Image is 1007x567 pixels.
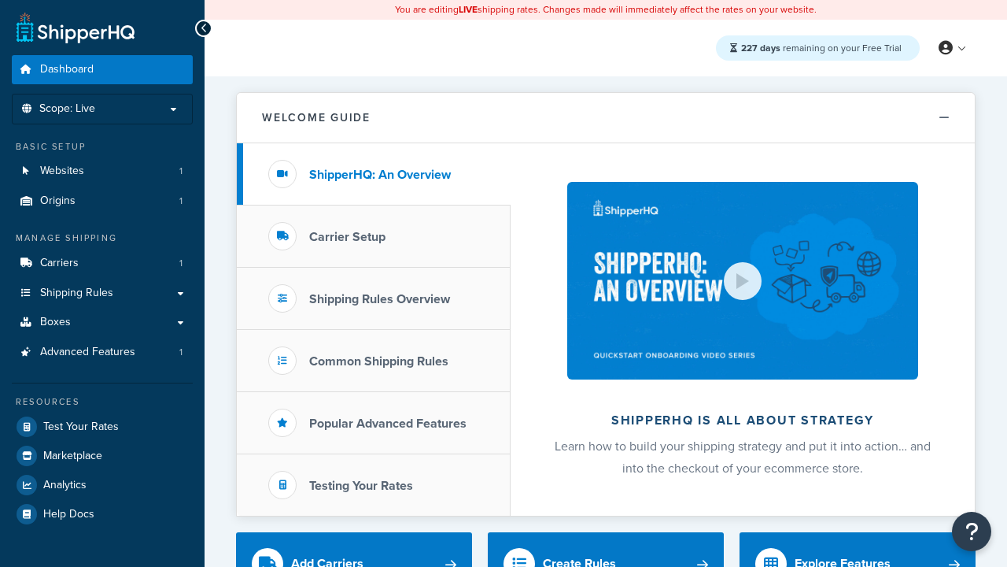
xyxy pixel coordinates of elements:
[309,354,448,369] h3: Common Shipping Rules
[179,165,183,178] span: 1
[43,479,87,492] span: Analytics
[12,413,193,441] a: Test Your Rates
[12,442,193,470] a: Marketplace
[309,417,467,431] h3: Popular Advanced Features
[309,230,385,244] h3: Carrier Setup
[567,182,918,380] img: ShipperHQ is all about strategy
[179,257,183,270] span: 1
[309,168,451,182] h3: ShipperHQ: An Overview
[12,157,193,186] li: Websites
[309,479,413,493] h3: Testing Your Rates
[40,287,113,300] span: Shipping Rules
[12,187,193,216] li: Origins
[459,2,478,17] b: LIVE
[179,346,183,359] span: 1
[43,421,119,434] span: Test Your Rates
[12,279,193,308] a: Shipping Rules
[179,195,183,208] span: 1
[40,165,84,178] span: Websites
[43,508,94,521] span: Help Docs
[40,346,135,359] span: Advanced Features
[40,63,94,76] span: Dashboard
[237,93,975,143] button: Welcome Guide
[12,500,193,528] a: Help Docs
[12,232,193,245] div: Manage Shipping
[741,41,902,55] span: remaining on your Free Trial
[40,195,76,208] span: Origins
[12,157,193,186] a: Websites1
[552,413,933,428] h2: ShipperHQ is all about strategy
[12,338,193,367] a: Advanced Features1
[741,41,780,55] strong: 227 days
[12,187,193,216] a: Origins1
[262,112,371,124] h2: Welcome Guide
[43,450,102,463] span: Marketplace
[12,140,193,154] div: Basic Setup
[12,471,193,499] a: Analytics
[952,512,991,551] button: Open Resource Center
[12,55,193,84] a: Dashboard
[12,338,193,367] li: Advanced Features
[12,249,193,278] li: Carriers
[555,437,931,477] span: Learn how to build your shipping strategy and put it into action… and into the checkout of your e...
[12,308,193,337] a: Boxes
[309,292,450,306] h3: Shipping Rules Overview
[40,257,79,270] span: Carriers
[40,316,71,329] span: Boxes
[12,395,193,409] div: Resources
[12,249,193,278] a: Carriers1
[39,102,95,116] span: Scope: Live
